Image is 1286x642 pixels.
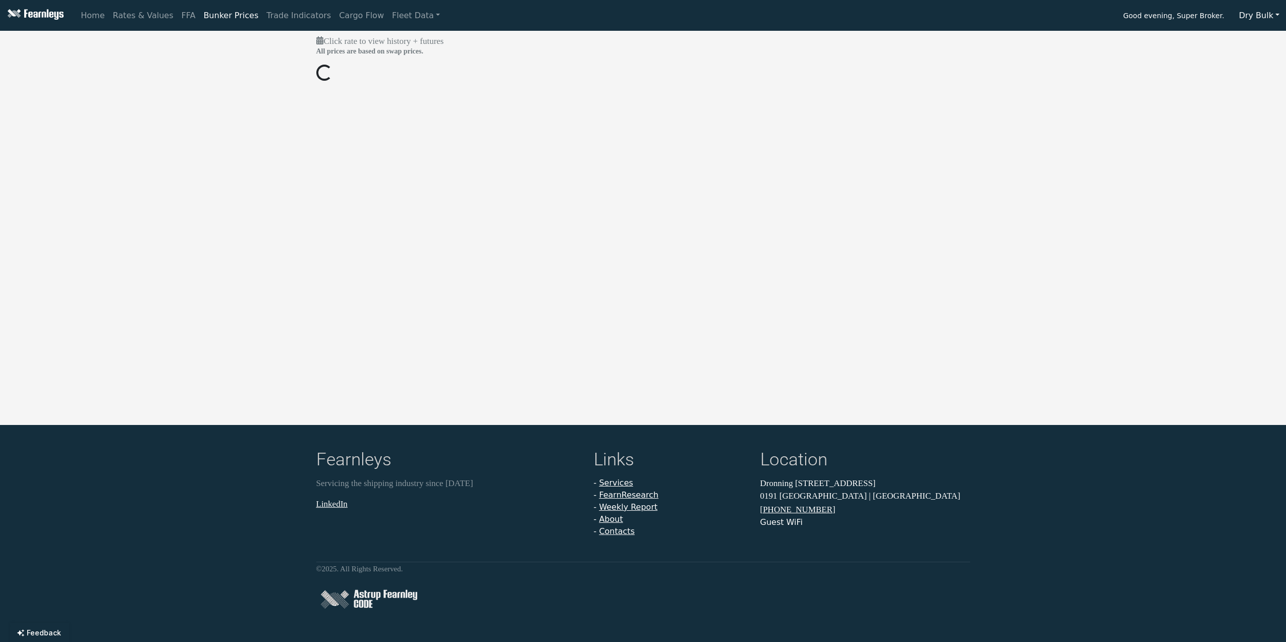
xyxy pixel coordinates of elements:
a: Contacts [599,526,635,536]
p: Click rate to view history + futures [316,35,970,48]
a: FearnResearch [599,490,658,500]
p: Servicing the shipping industry since [DATE] [316,477,582,490]
a: Trade Indicators [262,6,335,26]
a: Rates & Values [109,6,178,26]
li: - [594,525,748,538]
small: © 2025 . All Rights Reserved. [316,565,403,573]
a: [PHONE_NUMBER] [760,505,835,514]
li: - [594,513,748,525]
button: Dry Bulk [1233,6,1286,25]
li: - [594,477,748,489]
li: - [594,489,748,501]
h4: Location [760,449,970,473]
b: All prices are based on swap prices. [316,47,423,55]
a: Services [599,478,633,488]
a: Fleet Data [388,6,444,26]
h4: Links [594,449,748,473]
a: FFA [178,6,200,26]
a: Weekly Report [599,502,657,512]
p: Dronning [STREET_ADDRESS] [760,477,970,490]
a: About [599,514,623,524]
img: Fearnleys Logo [5,9,64,22]
a: Cargo Flow [335,6,388,26]
button: Guest WiFi [760,516,803,528]
a: Home [77,6,108,26]
a: LinkedIn [316,499,348,509]
a: Bunker Prices [199,6,262,26]
p: 0191 [GEOGRAPHIC_DATA] | [GEOGRAPHIC_DATA] [760,490,970,503]
span: Good evening, Super Broker. [1123,8,1224,25]
li: - [594,501,748,513]
h4: Fearnleys [316,449,582,473]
